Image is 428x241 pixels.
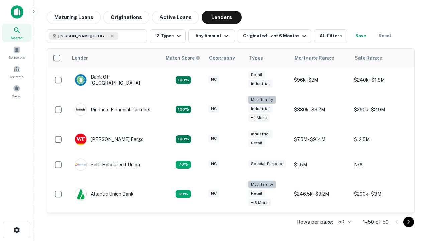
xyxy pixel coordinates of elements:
[68,49,162,67] th: Lender
[248,114,270,122] div: + 1 more
[297,218,333,226] p: Rows per page:
[245,49,291,67] th: Types
[363,218,389,226] p: 1–50 of 59
[291,177,351,211] td: $246.5k - $9.2M
[208,76,219,83] div: NC
[75,104,150,116] div: Pinnacle Financial Partners
[248,190,265,197] div: Retail
[374,29,396,43] button: Reset
[291,49,351,67] th: Mortgage Range
[291,93,351,127] td: $380k - $3.2M
[208,135,219,142] div: NC
[47,11,101,24] button: Maturing Loans
[403,217,414,227] button: Go to next page
[75,74,86,86] img: picture
[176,135,191,143] div: Matching Properties: 15, hasApolloMatch: undefined
[162,49,205,67] th: Capitalize uses an advanced AI algorithm to match your search with the best lender. The match sco...
[75,74,155,86] div: Bank Of [GEOGRAPHIC_DATA]
[248,96,276,104] div: Multifamily
[9,55,25,60] span: Borrowers
[248,181,276,188] div: Multifamily
[314,29,347,43] button: All Filters
[248,139,265,147] div: Retail
[72,54,88,62] div: Lender
[2,63,31,81] a: Contacts
[2,43,31,61] a: Borrowers
[75,133,144,145] div: [PERSON_NAME] Fargo
[166,54,199,62] h6: Match Score
[336,217,352,227] div: 50
[75,104,86,115] img: picture
[291,67,351,93] td: $96k - $2M
[11,35,23,41] span: Search
[208,105,219,113] div: NC
[176,161,191,169] div: Matching Properties: 11, hasApolloMatch: undefined
[176,106,191,114] div: Matching Properties: 26, hasApolloMatch: undefined
[248,199,271,207] div: + 3 more
[75,159,140,171] div: Self-help Credit Union
[351,152,411,177] td: N/A
[150,29,186,43] button: 12 Types
[295,54,334,62] div: Mortgage Range
[152,11,199,24] button: Active Loans
[351,127,411,152] td: $12.5M
[11,5,23,19] img: capitalize-icon.png
[176,76,191,84] div: Matching Properties: 15, hasApolloMatch: undefined
[75,159,86,170] img: picture
[355,54,382,62] div: Sale Range
[176,190,191,198] div: Matching Properties: 10, hasApolloMatch: undefined
[208,160,219,168] div: NC
[75,134,86,145] img: picture
[351,67,411,93] td: $240k - $1.8M
[103,11,149,24] button: Originations
[75,188,86,200] img: picture
[208,190,219,197] div: NC
[248,80,273,88] div: Industrial
[248,130,273,138] div: Industrial
[75,188,134,200] div: Atlantic Union Bank
[12,93,22,99] span: Saved
[249,54,263,62] div: Types
[10,74,23,79] span: Contacts
[2,82,31,100] a: Saved
[291,152,351,177] td: $1.5M
[395,166,428,198] iframe: Chat Widget
[205,49,245,67] th: Geography
[351,49,411,67] th: Sale Range
[202,11,242,24] button: Lenders
[188,29,235,43] button: Any Amount
[351,177,411,211] td: $290k - $3M
[166,54,200,62] div: Capitalize uses an advanced AI algorithm to match your search with the best lender. The match sco...
[248,71,265,79] div: Retail
[238,29,311,43] button: Originated Last 6 Months
[351,93,411,127] td: $260k - $2.9M
[243,32,308,40] div: Originated Last 6 Months
[248,160,286,168] div: Special Purpose
[209,54,235,62] div: Geography
[248,105,273,113] div: Industrial
[2,24,31,42] a: Search
[350,29,371,43] button: Save your search to get updates of matches that match your search criteria.
[58,33,108,39] span: [PERSON_NAME][GEOGRAPHIC_DATA], [GEOGRAPHIC_DATA]
[291,127,351,152] td: $7.5M - $914M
